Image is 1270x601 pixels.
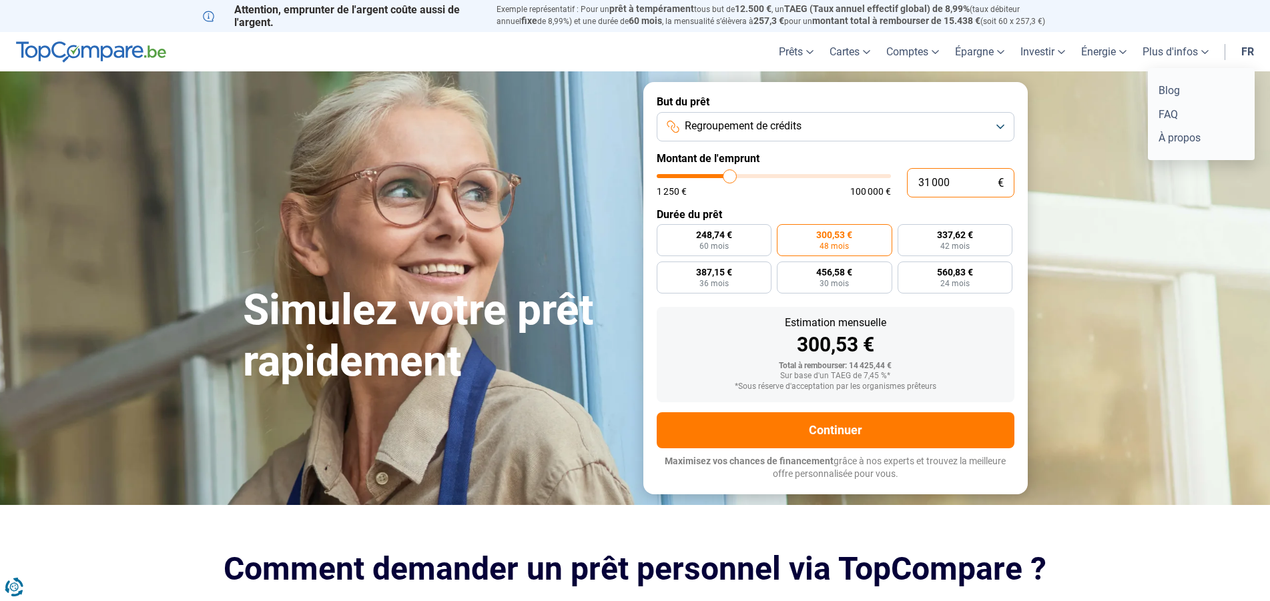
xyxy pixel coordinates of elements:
[822,32,878,71] a: Cartes
[937,230,973,239] span: 337,62 €
[16,41,166,63] img: TopCompare
[850,187,891,196] span: 100 000 €
[1233,32,1262,71] a: fr
[657,412,1014,448] button: Continuer
[629,15,662,26] span: 60 mois
[735,3,771,14] span: 12.500 €
[816,267,852,277] span: 456,58 €
[657,95,1014,108] label: But du prêt
[699,242,729,250] span: 60 mois
[820,242,849,250] span: 48 mois
[937,267,973,277] span: 560,83 €
[940,279,970,287] span: 24 mois
[657,187,687,196] span: 1 250 €
[699,279,729,287] span: 36 mois
[657,152,1014,165] label: Montant de l'emprunt
[665,456,834,466] span: Maximisez vos chances de financement
[1073,32,1135,71] a: Énergie
[771,32,822,71] a: Prêts
[657,112,1014,141] button: Regroupement de crédits
[609,3,694,14] span: prêt à tempérament
[1153,79,1249,102] a: Blog
[667,382,1004,392] div: *Sous réserve d'acceptation par les organismes prêteurs
[940,242,970,250] span: 42 mois
[203,3,481,29] p: Attention, emprunter de l'argent coûte aussi de l'argent.
[203,550,1068,587] h2: Comment demander un prêt personnel via TopCompare ?
[667,372,1004,381] div: Sur base d'un TAEG de 7,45 %*
[497,3,1068,27] p: Exemple représentatif : Pour un tous but de , un (taux débiteur annuel de 8,99%) et une durée de ...
[998,177,1004,189] span: €
[685,119,802,133] span: Regroupement de crédits
[696,230,732,239] span: 248,74 €
[667,335,1004,355] div: 300,53 €
[657,208,1014,221] label: Durée du prêt
[657,455,1014,481] p: grâce à nos experts et trouvez la meilleure offre personnalisée pour vous.
[667,362,1004,371] div: Total à rembourser: 14 425,44 €
[1153,103,1249,126] a: FAQ
[1012,32,1073,71] a: Investir
[521,15,537,26] span: fixe
[784,3,970,14] span: TAEG (Taux annuel effectif global) de 8,99%
[667,318,1004,328] div: Estimation mensuelle
[820,279,849,287] span: 30 mois
[878,32,947,71] a: Comptes
[696,267,732,277] span: 387,15 €
[1135,32,1217,71] a: Plus d'infos
[243,285,627,388] h1: Simulez votre prêt rapidement
[947,32,1012,71] a: Épargne
[816,230,852,239] span: 300,53 €
[1153,126,1249,149] a: À propos
[753,15,784,26] span: 257,3 €
[812,15,980,26] span: montant total à rembourser de 15.438 €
